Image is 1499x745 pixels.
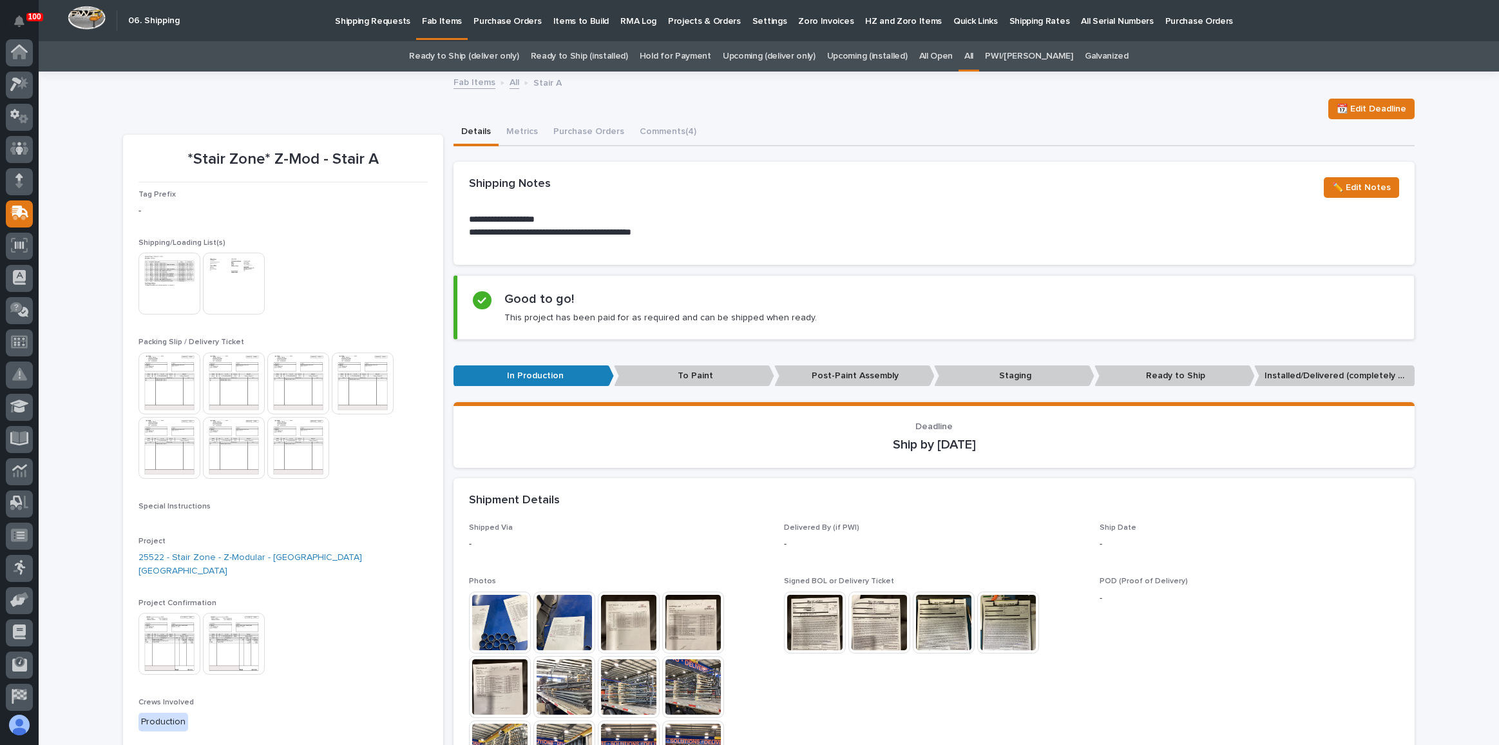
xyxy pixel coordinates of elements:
[28,12,41,21] p: 100
[1100,592,1399,605] p: -
[1094,365,1255,387] p: Ready to Ship
[985,41,1073,72] a: PWI/[PERSON_NAME]
[784,524,859,532] span: Delivered By (if PWI)
[138,191,176,198] span: Tag Prefix
[6,8,33,35] button: Notifications
[1324,177,1399,198] button: ✏️ Edit Notes
[128,15,180,26] h2: 06. Shipping
[454,74,495,89] a: Fab Items
[138,699,194,706] span: Crews Involved
[138,150,428,169] p: *Stair Zone* Z-Mod - Stair A
[138,551,428,578] a: 25522 - Stair Zone - Z-Modular - [GEOGRAPHIC_DATA] [GEOGRAPHIC_DATA]
[138,713,188,731] div: Production
[469,177,551,191] h2: Shipping Notes
[469,437,1399,452] p: Ship by [DATE]
[454,365,614,387] p: In Production
[469,537,769,551] p: -
[409,41,519,72] a: Ready to Ship (deliver only)
[614,365,774,387] p: To Paint
[915,422,953,431] span: Deadline
[138,204,428,218] p: -
[469,577,496,585] span: Photos
[469,494,560,508] h2: Shipment Details
[964,41,973,72] a: All
[546,119,632,146] button: Purchase Orders
[6,711,33,739] button: users-avatar
[138,239,225,247] span: Shipping/Loading List(s)
[1332,180,1391,195] span: ✏️ Edit Notes
[531,41,628,72] a: Ready to Ship (installed)
[827,41,908,72] a: Upcoming (installed)
[1100,537,1399,551] p: -
[723,41,816,72] a: Upcoming (deliver only)
[1328,99,1415,119] button: 📆 Edit Deadline
[784,537,1084,551] p: -
[784,577,894,585] span: Signed BOL or Delivery Ticket
[632,119,704,146] button: Comments (4)
[469,524,513,532] span: Shipped Via
[68,6,106,30] img: Workspace Logo
[504,312,817,324] p: This project has been paid for as required and can be shipped when ready.
[1337,101,1406,117] span: 📆 Edit Deadline
[934,365,1094,387] p: Staging
[138,537,166,545] span: Project
[138,503,211,510] span: Special Instructions
[1100,577,1188,585] span: POD (Proof of Delivery)
[454,119,499,146] button: Details
[919,41,953,72] a: All Open
[533,75,562,89] p: Stair A
[16,15,33,36] div: Notifications100
[504,291,574,307] h2: Good to go!
[510,74,519,89] a: All
[640,41,711,72] a: Hold for Payment
[1254,365,1415,387] p: Installed/Delivered (completely done)
[1085,41,1129,72] a: Galvanized
[1100,524,1136,532] span: Ship Date
[499,119,546,146] button: Metrics
[138,599,216,607] span: Project Confirmation
[774,365,935,387] p: Post-Paint Assembly
[138,338,244,346] span: Packing Slip / Delivery Ticket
